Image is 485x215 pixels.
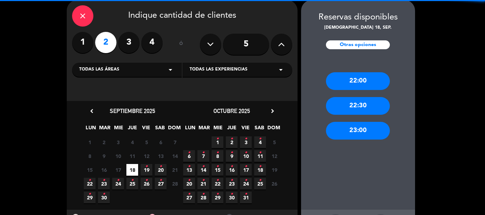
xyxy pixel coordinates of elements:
[159,161,162,172] i: •
[254,150,266,162] span: 11
[212,136,223,148] span: 1
[117,175,119,186] i: •
[188,161,190,172] i: •
[230,175,233,186] i: •
[245,175,247,186] i: •
[126,136,138,148] span: 4
[326,72,390,90] div: 22:00
[126,178,138,189] span: 25
[326,40,390,49] div: Otras opciones
[98,178,110,189] span: 23
[113,124,124,135] span: MIE
[169,164,181,176] span: 21
[188,147,190,158] i: •
[212,178,223,189] span: 22
[79,66,119,73] span: Todas las áreas
[212,150,223,162] span: 8
[183,150,195,162] span: 6
[197,164,209,176] span: 14
[72,5,292,27] div: Indique cantidad de clientes
[155,136,167,148] span: 6
[240,124,251,135] span: VIE
[190,66,247,73] span: Todas las experiencias
[154,124,166,135] span: SAB
[188,175,190,186] i: •
[126,164,138,176] span: 18
[166,66,175,74] i: arrow_drop_down
[183,192,195,203] span: 27
[202,161,205,172] i: •
[84,136,96,148] span: 1
[226,164,238,176] span: 16
[155,164,167,176] span: 20
[88,107,96,115] i: chevron_left
[240,192,252,203] span: 31
[197,150,209,162] span: 7
[268,164,280,176] span: 19
[269,107,276,115] i: chevron_right
[118,32,140,53] label: 3
[169,136,181,148] span: 7
[103,175,105,186] i: •
[240,164,252,176] span: 17
[212,164,223,176] span: 15
[226,178,238,189] span: 23
[212,124,224,135] span: MIE
[245,188,247,200] i: •
[230,147,233,158] i: •
[268,178,280,189] span: 26
[145,175,148,186] i: •
[168,124,180,135] span: DOM
[169,178,181,189] span: 28
[254,164,266,176] span: 18
[98,192,110,203] span: 30
[131,175,133,186] i: •
[126,124,138,135] span: JUE
[230,188,233,200] i: •
[84,178,96,189] span: 22
[141,164,152,176] span: 19
[98,136,110,148] span: 2
[259,161,261,172] i: •
[240,136,252,148] span: 3
[188,188,190,200] i: •
[155,178,167,189] span: 27
[216,133,219,145] i: •
[84,164,96,176] span: 15
[95,32,116,53] label: 2
[112,150,124,162] span: 10
[240,178,252,189] span: 24
[226,150,238,162] span: 9
[326,122,390,140] div: 23:00
[141,136,152,148] span: 5
[245,161,247,172] i: •
[254,136,266,148] span: 4
[112,164,124,176] span: 17
[88,188,91,200] i: •
[216,188,219,200] i: •
[245,147,247,158] i: •
[259,147,261,158] i: •
[202,147,205,158] i: •
[140,124,152,135] span: VIE
[213,107,250,114] span: octubre 2025
[183,178,195,189] span: 20
[126,150,138,162] span: 11
[85,124,97,135] span: LUN
[254,124,265,135] span: SAB
[184,124,196,135] span: LUN
[301,24,415,32] div: [DEMOGRAPHIC_DATA] 18, sep.
[141,32,163,53] label: 4
[202,175,205,186] i: •
[230,161,233,172] i: •
[301,11,415,24] div: Reservas disponibles
[170,32,193,57] div: ó
[99,124,110,135] span: MAR
[98,164,110,176] span: 16
[245,133,247,145] i: •
[169,150,181,162] span: 14
[197,178,209,189] span: 21
[202,188,205,200] i: •
[277,66,285,74] i: arrow_drop_down
[268,136,280,148] span: 5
